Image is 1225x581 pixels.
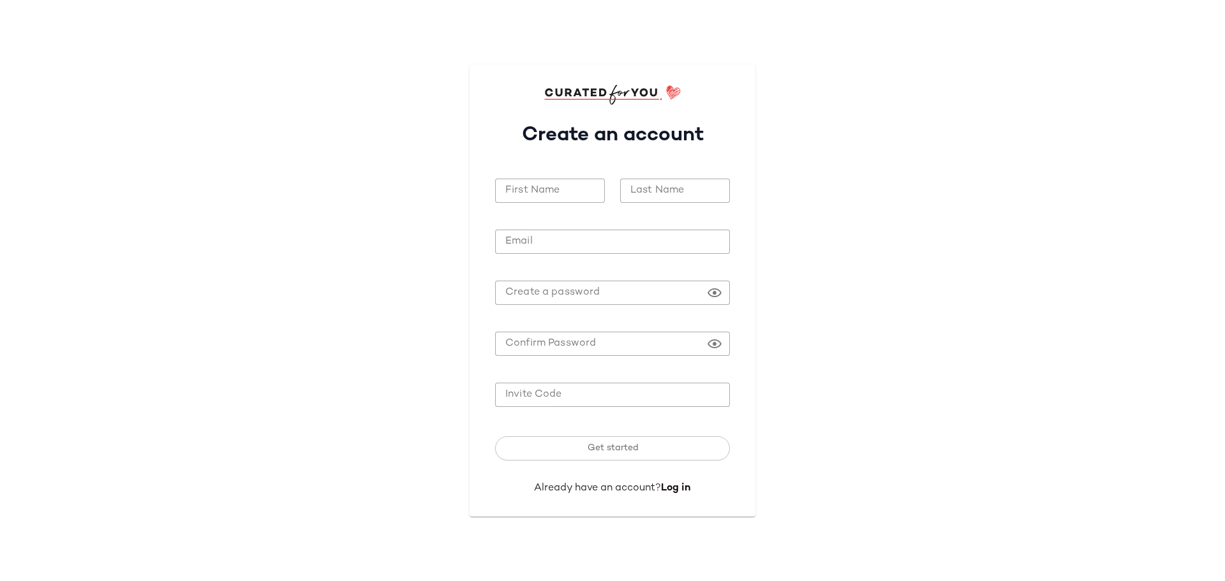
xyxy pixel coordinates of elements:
[661,483,691,494] a: Log in
[544,85,681,104] img: cfy_login_logo.DGdB1djN.svg
[495,105,730,158] h1: Create an account
[534,483,661,494] span: Already have an account?
[495,436,730,460] button: Get started
[586,443,638,453] span: Get started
